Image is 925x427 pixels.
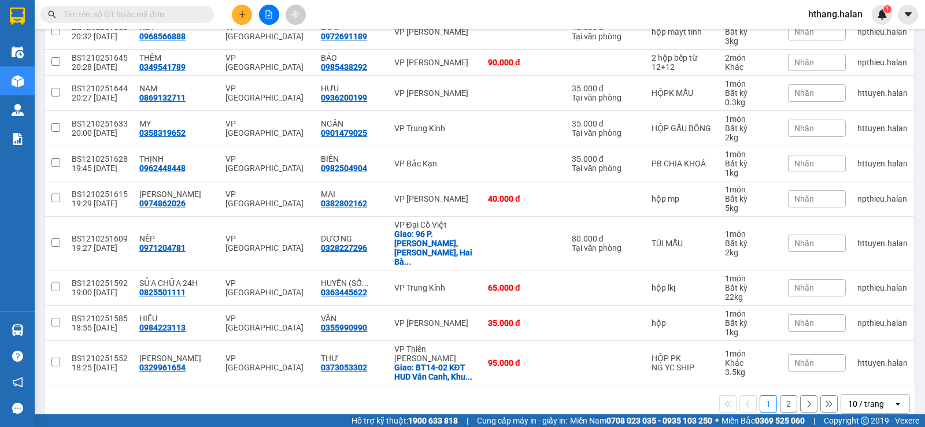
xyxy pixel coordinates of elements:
[725,185,776,194] div: 1 món
[72,190,128,199] div: BS1210251615
[857,239,908,248] div: httuyen.halan
[139,164,186,173] div: 0962448448
[725,150,776,159] div: 1 món
[394,283,476,292] div: VP Trung Kính
[321,190,382,199] div: MAI
[794,27,814,36] span: Nhãn
[72,288,128,297] div: 19:00 [DATE]
[321,288,367,297] div: 0363445622
[321,164,367,173] div: 0982504904
[139,190,214,199] div: LỆ XUÂN
[139,84,214,93] div: NAM
[12,133,24,145] img: solution-icon
[225,234,309,253] div: VP [GEOGRAPHIC_DATA]
[321,323,367,332] div: 0355990990
[321,234,382,243] div: DƯƠNG
[394,159,476,168] div: VP Bắc Kạn
[225,354,309,372] div: VP [GEOGRAPHIC_DATA]
[225,84,309,102] div: VP [GEOGRAPHIC_DATA]
[572,164,641,173] div: Tại văn phòng
[321,62,367,72] div: 0985438292
[139,32,186,41] div: 0968566888
[570,414,712,427] span: Miền Nam
[725,309,776,318] div: 1 món
[652,88,713,98] div: HỘPK MẪU
[321,119,382,128] div: NGÂN
[725,318,776,328] div: Bất kỳ
[139,154,214,164] div: THỊNH
[321,32,367,41] div: 0972691189
[606,416,712,425] strong: 0708 023 035 - 0935 103 250
[725,88,776,98] div: Bất kỳ
[725,283,776,292] div: Bất kỳ
[394,318,476,328] div: VP [PERSON_NAME]
[321,84,382,93] div: HƯU
[794,159,814,168] span: Nhãn
[291,10,299,18] span: aim
[652,124,713,133] div: HỘP GẤU BÔNG
[488,283,560,292] div: 65.000 đ
[225,279,309,297] div: VP [GEOGRAPHIC_DATA]
[794,239,814,248] span: Nhãn
[139,62,186,72] div: 0349541789
[394,27,476,36] div: VP [PERSON_NAME]
[725,159,776,168] div: Bất kỳ
[885,5,889,13] span: 1
[725,114,776,124] div: 1 món
[139,354,214,363] div: SƠN NHUNG
[321,53,382,62] div: BẢO
[72,84,128,93] div: BS1210251644
[465,372,472,381] span: ...
[857,159,908,168] div: httuyen.halan
[857,358,908,367] div: httuyen.halan
[725,53,776,62] div: 2 món
[857,194,908,203] div: npthieu.halan
[755,416,805,425] strong: 0369 525 060
[572,154,641,164] div: 35.000 đ
[139,234,214,243] div: NẾP
[64,8,200,21] input: Tìm tên, số ĐT hoặc mã đơn
[794,318,814,328] span: Nhãn
[321,354,382,363] div: THƯ
[725,367,776,377] div: 3.5 kg
[725,274,776,283] div: 1 món
[848,398,884,410] div: 10 / trang
[351,414,458,427] span: Hỗ trợ kỹ thuật:
[12,351,23,362] span: question-circle
[903,9,913,20] span: caret-down
[72,93,128,102] div: 20:27 [DATE]
[321,363,367,372] div: 0373053302
[715,418,719,423] span: ⚪️
[725,168,776,177] div: 1 kg
[72,128,128,138] div: 20:00 [DATE]
[652,53,713,62] div: 2 hộp bếp từ
[721,414,805,427] span: Miền Bắc
[725,203,776,213] div: 5 kg
[394,344,476,363] div: VP Thiên [PERSON_NAME]
[652,283,713,292] div: hộp lkj
[321,279,382,288] div: HUYỀN (SỐ ĐÚNG)
[12,324,24,336] img: warehouse-icon
[12,75,24,87] img: warehouse-icon
[72,62,128,72] div: 20:28 [DATE]
[12,377,23,388] span: notification
[321,128,367,138] div: 0901479025
[225,154,309,173] div: VP [GEOGRAPHIC_DATA]
[652,159,713,168] div: PB CHIA KHOÁ
[652,354,713,363] div: HỘP PK
[725,133,776,142] div: 2 kg
[794,283,814,292] span: Nhãn
[321,314,382,323] div: VÂN
[225,23,309,41] div: VP [GEOGRAPHIC_DATA]
[857,88,908,98] div: httuyen.halan
[394,363,476,381] div: Giao: BT14-02 KĐT HUD Vân Canh, Khu chung cư CT Number One, Vân Canh, Hoài Đức, Hà Nội, Việt Nam
[725,36,776,46] div: 3 kg
[72,199,128,208] div: 19:29 [DATE]
[813,414,815,427] span: |
[857,124,908,133] div: httuyen.halan
[725,358,776,367] div: Khác
[408,416,458,425] strong: 1900 633 818
[321,243,367,253] div: 0328227296
[857,27,908,36] div: npthieu.halan
[488,358,560,367] div: 95.000 đ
